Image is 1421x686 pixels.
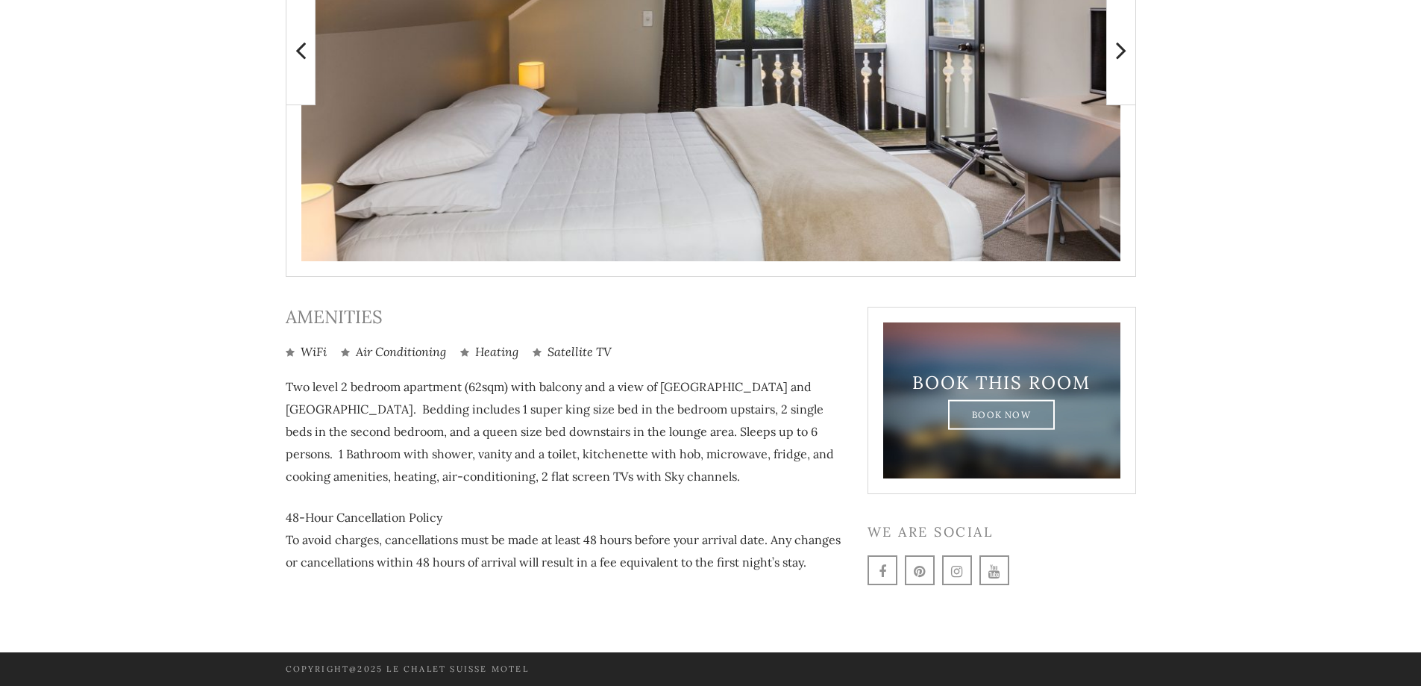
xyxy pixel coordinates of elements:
h3: We are social [868,524,1136,540]
li: WiFi [286,343,327,361]
a: Book Now [948,399,1055,429]
li: Satellite TV [533,343,612,361]
li: Air Conditioning [341,343,446,361]
h3: Book This Room [909,372,1094,393]
li: Heating [460,343,518,361]
p: Two level 2 bedroom apartment (62sqm) with balcony and a view of [GEOGRAPHIC_DATA] and [GEOGRAPHI... [286,375,845,487]
p: Copyright@2025 Le Chalet suisse Motel [286,661,700,677]
h3: Amenities [286,307,845,328]
p: 48-Hour Cancellation Policy To avoid charges, cancellations must be made at least 48 hours before... [286,506,845,573]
